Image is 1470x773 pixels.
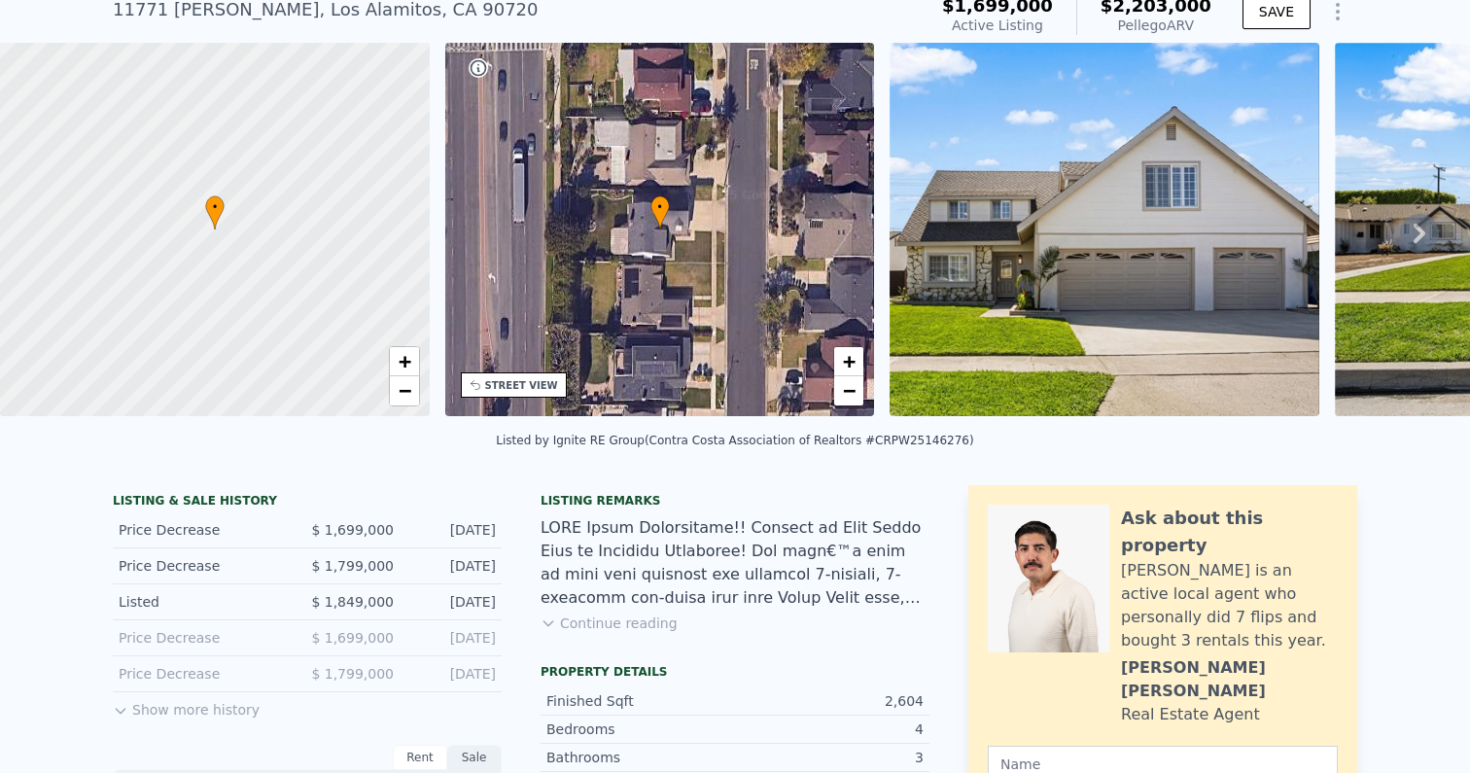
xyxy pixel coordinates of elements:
[843,349,856,373] span: +
[119,628,292,648] div: Price Decrease
[409,556,496,576] div: [DATE]
[398,349,410,373] span: +
[1121,559,1338,652] div: [PERSON_NAME] is an active local agent who personally did 7 flips and bought 3 rentals this year.
[119,556,292,576] div: Price Decrease
[546,720,735,739] div: Bedrooms
[1121,656,1338,703] div: [PERSON_NAME] [PERSON_NAME]
[311,666,394,682] span: $ 1,799,000
[546,691,735,711] div: Finished Sqft
[119,664,292,684] div: Price Decrease
[541,664,929,680] div: Property details
[735,748,924,767] div: 3
[311,522,394,538] span: $ 1,699,000
[205,195,225,229] div: •
[113,493,502,512] div: LISTING & SALE HISTORY
[119,592,292,612] div: Listed
[311,594,394,610] span: $ 1,849,000
[205,198,225,216] span: •
[1121,703,1260,726] div: Real Estate Agent
[1101,16,1211,35] div: Pellego ARV
[834,376,863,405] a: Zoom out
[834,347,863,376] a: Zoom in
[409,592,496,612] div: [DATE]
[1121,505,1338,559] div: Ask about this property
[311,558,394,574] span: $ 1,799,000
[409,628,496,648] div: [DATE]
[650,195,670,229] div: •
[843,378,856,403] span: −
[650,198,670,216] span: •
[735,720,924,739] div: 4
[546,748,735,767] div: Bathrooms
[119,520,292,540] div: Price Decrease
[393,745,447,770] div: Rent
[409,664,496,684] div: [DATE]
[890,43,1319,416] img: Sale: 167104121 Parcel: 63665173
[390,376,419,405] a: Zoom out
[541,516,929,610] div: LORE Ipsum Dolorsitame!! Consect ad Elit Seddo Eius te Incididu Utlaboree! Dol magn€™a enim ad mi...
[311,630,394,646] span: $ 1,699,000
[398,378,410,403] span: −
[390,347,419,376] a: Zoom in
[952,18,1043,33] span: Active Listing
[113,692,260,720] button: Show more history
[447,745,502,770] div: Sale
[485,378,558,393] div: STREET VIEW
[409,520,496,540] div: [DATE]
[735,691,924,711] div: 2,604
[541,614,678,633] button: Continue reading
[496,434,973,447] div: Listed by Ignite RE Group (Contra Costa Association of Realtors #CRPW25146276)
[541,493,929,509] div: Listing remarks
